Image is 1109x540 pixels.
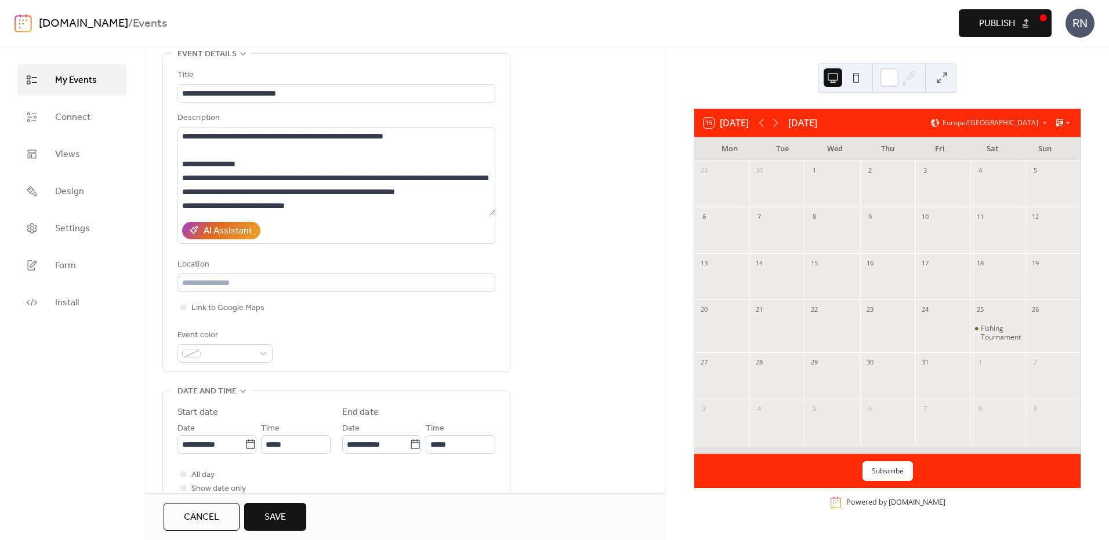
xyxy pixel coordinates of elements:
div: Mon [704,137,756,160]
div: 1 [974,356,987,369]
img: logo [15,14,32,32]
button: Save [244,503,306,531]
div: Fishing Tournament [981,324,1021,342]
div: Fri [914,137,966,160]
a: [DOMAIN_NAME] [889,498,945,508]
div: 10 [919,211,932,224]
div: 6 [864,403,876,415]
div: 9 [1029,403,1042,415]
span: Time [426,422,444,436]
div: 11 [974,211,987,224]
div: 14 [753,257,766,270]
div: Start date [177,406,218,419]
div: 20 [698,304,711,316]
a: Connect [17,101,127,133]
a: Install [17,287,127,318]
div: 12 [1029,211,1042,224]
div: 9 [864,211,876,224]
div: 3 [919,165,932,177]
b: / [128,13,133,35]
div: 2 [864,165,876,177]
div: Tue [756,137,809,160]
span: Date [342,422,360,436]
div: Fishing Tournament [970,324,1025,342]
div: 1 [808,165,821,177]
div: 15 [808,257,821,270]
div: 27 [698,356,711,369]
div: 19 [1029,257,1042,270]
span: Connect [55,111,90,125]
button: Cancel [164,503,240,531]
div: 21 [753,304,766,316]
span: Europe/[GEOGRAPHIC_DATA] [943,119,1038,126]
div: 22 [808,304,821,316]
div: RN [1065,9,1094,38]
div: 7 [919,403,932,415]
div: 17 [919,257,932,270]
span: Link to Google Maps [191,301,264,315]
div: 2 [1029,356,1042,369]
a: Form [17,250,127,281]
span: Views [55,148,80,162]
a: Views [17,138,127,170]
div: 25 [974,304,987,316]
div: 18 [974,257,987,270]
div: 8 [974,403,987,415]
b: Events [133,13,167,35]
div: 5 [1029,165,1042,177]
span: Publish [979,17,1015,31]
div: Event color [177,329,270,342]
span: Form [55,259,76,273]
span: Time [261,422,280,436]
div: 29 [698,165,711,177]
div: 31 [919,356,932,369]
div: Location [177,258,493,272]
div: 24 [919,304,932,316]
a: My Events [17,64,127,96]
button: 15[DATE] [700,115,753,131]
div: End date [342,406,379,419]
a: Design [17,176,127,207]
div: Wed [809,137,861,160]
span: All day [191,468,215,482]
div: 30 [753,165,766,177]
span: Cancel [184,510,219,524]
div: 3 [698,403,711,415]
a: [DOMAIN_NAME] [39,13,128,35]
span: Settings [55,222,90,236]
div: 4 [974,165,987,177]
div: 29 [808,356,821,369]
span: Install [55,296,79,310]
span: Event details [177,48,237,61]
div: 4 [753,403,766,415]
button: Publish [959,9,1052,37]
div: Sat [966,137,1019,160]
span: My Events [55,74,97,87]
div: 7 [753,211,766,224]
div: Title [177,68,493,82]
div: Thu [861,137,914,160]
button: AI Assistant [182,222,260,239]
button: Subscribe [862,461,913,481]
div: 30 [864,356,876,369]
div: 28 [753,356,766,369]
div: 5 [808,403,821,415]
div: [DATE] [788,116,817,130]
div: 13 [698,257,711,270]
div: 26 [1029,304,1042,316]
div: 6 [698,211,711,224]
div: Powered by [846,498,945,508]
div: 8 [808,211,821,224]
span: Design [55,185,84,199]
span: Save [264,510,286,524]
span: Date [177,422,195,436]
span: Date and time [177,385,237,399]
div: Description [177,111,493,125]
span: Show date only [191,482,246,496]
a: Settings [17,213,127,244]
div: Sun [1019,137,1071,160]
div: 23 [864,304,876,316]
div: 16 [864,257,876,270]
div: AI Assistant [204,224,252,238]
